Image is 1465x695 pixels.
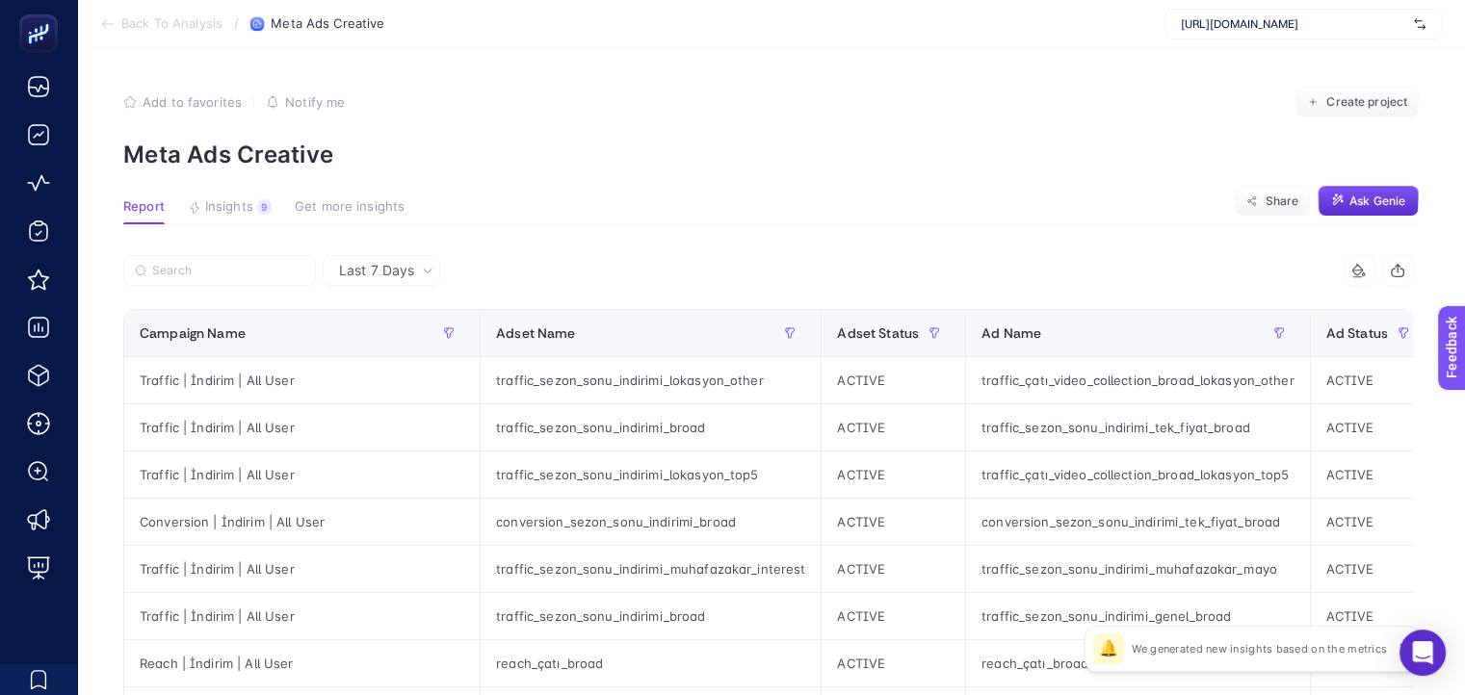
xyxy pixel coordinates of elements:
div: Traffic | İndirim | All User [124,451,480,498]
button: Create project [1295,87,1419,117]
button: Share [1235,186,1310,217]
div: ACTIVE [822,404,965,450]
span: Insights [205,199,253,215]
span: Get more insights [295,199,405,215]
div: conversion_sezon_sonu_indirimi_tek_fiyat_broad [966,499,1310,545]
span: Report [123,199,165,215]
span: Notify me [285,94,345,110]
div: ACTIVE [1311,404,1434,450]
span: Last 7 Days [339,261,414,280]
div: traffic_sezon_sonu_indirimi_lokasyon_other [481,357,821,403]
button: Ask Genie [1318,186,1419,217]
div: traffic_çatı_video_collection_broad_lokasyon_other [966,357,1310,403]
div: 9 [257,199,272,215]
div: Conversion | İndirim | All User [124,499,480,545]
p: We generated new insights based on the metrics [1132,641,1387,656]
div: ACTIVE [1311,593,1434,639]
span: Create project [1326,94,1407,110]
div: traffic_sezon_sonu_indirimi_tek_fiyat_broad [966,404,1310,450]
div: Traffic | İndirim | All User [124,546,480,592]
div: ACTIVE [1311,451,1434,498]
span: / [234,15,239,31]
span: Feedback [12,6,73,21]
div: traffic_çatı_video_collection_broad_lokasyon_top5 [966,451,1310,498]
span: Ad Name [981,325,1041,341]
div: conversion_sezon_sonu_indirimi_broad [481,499,821,545]
div: Traffic | İndirim | All User [124,357,480,403]
div: ACTIVE [822,640,965,686]
div: ACTIVE [822,593,965,639]
div: ACTIVE [822,451,965,498]
div: ACTIVE [822,546,965,592]
div: ACTIVE [1311,499,1434,545]
div: ACTIVE [822,499,965,545]
div: reach_çatı_broad [481,640,821,686]
button: Add to favorites [123,94,242,110]
button: Notify me [266,94,345,110]
img: svg%3e [1414,14,1426,34]
div: traffic_sezon_sonu_indirimi_genel_broad [966,593,1310,639]
span: Ad Status [1326,325,1388,341]
div: Reach | İndirim | All User [124,640,480,686]
span: Share [1265,193,1298,209]
span: Ask Genie [1349,193,1405,209]
div: traffic_sezon_sonu_indirimi_broad [481,404,821,450]
p: Meta Ads Creative [123,141,1419,168]
span: Campaign Name [140,325,246,341]
div: ACTIVE [1311,546,1434,592]
div: ACTIVE [822,357,965,403]
div: traffic_sezon_sonu_indirimi_muhafazakar_interest [481,546,821,592]
div: traffic_sezon_sonu_indirimi_lokasyon_top5 [481,451,821,498]
div: ACTIVE [1311,357,1434,403]
span: Adset Status [837,325,919,341]
div: Traffic | İndirim | All User [124,593,480,639]
div: Traffic | İndirim | All User [124,404,480,450]
span: Add to favorites [143,94,242,110]
span: Meta Ads Creative [271,16,384,32]
div: Open Intercom Messenger [1400,630,1446,676]
span: Back To Analysis [121,16,222,32]
div: 🔔 [1093,633,1124,664]
div: reach_çatı_broad_single_image [966,640,1310,686]
input: Search [152,264,304,278]
span: Adset Name [496,325,575,341]
span: [URL][DOMAIN_NAME] [1181,16,1406,32]
div: traffic_sezon_sonu_indirimi_muhafazakar_mayo [966,546,1310,592]
div: traffic_sezon_sonu_indirimi_broad [481,593,821,639]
